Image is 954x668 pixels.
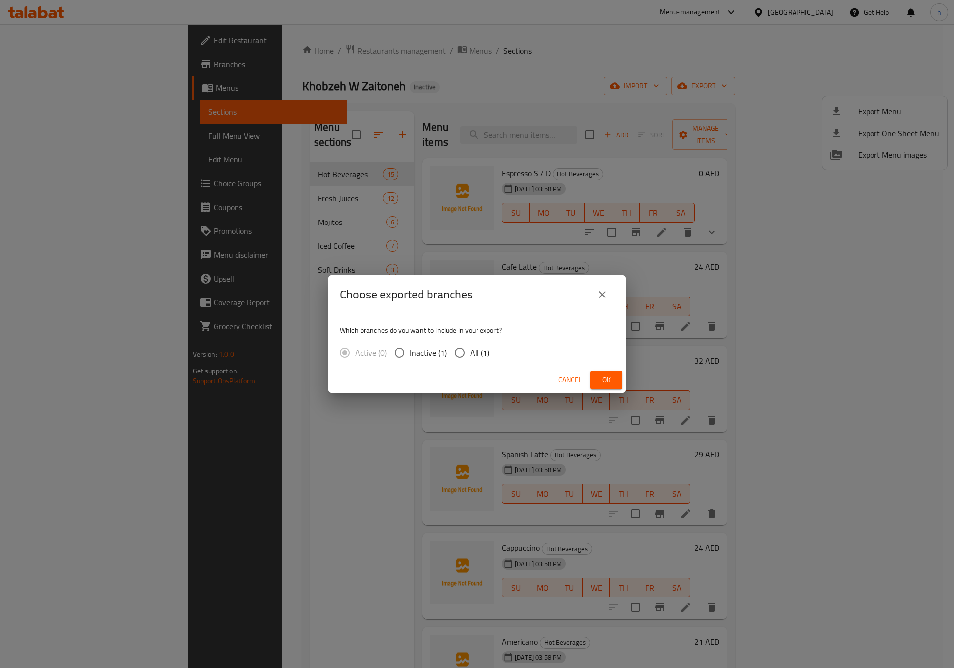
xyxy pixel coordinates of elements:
span: Cancel [558,374,582,386]
span: All (1) [470,347,489,359]
button: Ok [590,371,622,389]
h2: Choose exported branches [340,287,473,302]
button: Cancel [555,371,586,389]
p: Which branches do you want to include in your export? [340,325,614,335]
span: Ok [598,374,614,386]
span: Inactive (1) [410,347,447,359]
button: close [590,283,614,306]
span: Active (0) [355,347,387,359]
